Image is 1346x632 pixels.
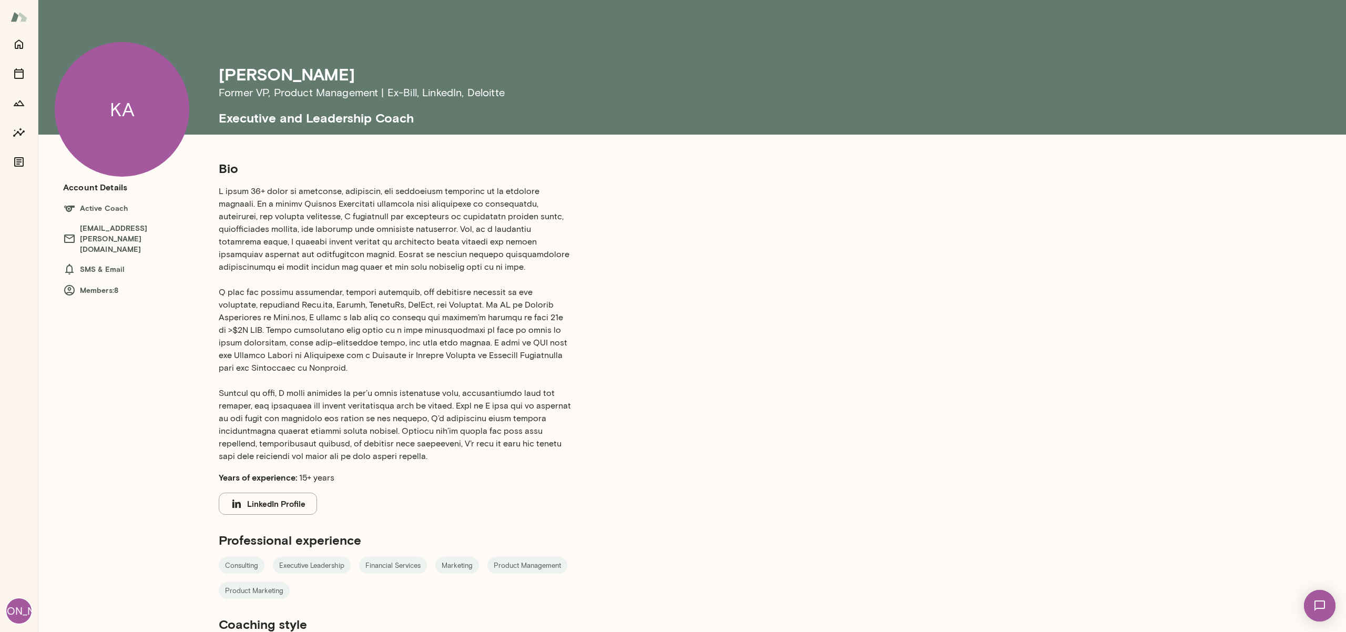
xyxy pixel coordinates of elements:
button: LinkedIn Profile [219,493,317,515]
button: Sessions [8,63,29,84]
h6: Account Details [63,181,127,193]
span: Product Marketing [219,586,290,596]
h5: Professional experience [219,532,572,548]
h4: [PERSON_NAME] [219,64,355,84]
span: Financial Services [359,560,427,571]
span: Product Management [487,560,567,571]
span: Marketing [435,560,479,571]
div: [PERSON_NAME] [6,598,32,624]
p: 15+ years [219,471,572,484]
h6: Active Coach [63,202,198,215]
h6: Former VP, Product Management | Ex-Bill, LinkedIn, Deloitte [219,84,850,101]
h6: SMS & Email [63,263,198,276]
div: KA [55,42,189,177]
b: Years of experience: [219,472,297,482]
button: Growth Plan [8,93,29,114]
h6: Members: 8 [63,284,198,297]
button: Documents [8,151,29,172]
h5: Bio [219,160,572,177]
span: Consulting [219,560,264,571]
button: Home [8,34,29,55]
span: Executive Leadership [273,560,351,571]
button: Insights [8,122,29,143]
p: L ipsum 36+ dolor si ametconse, adipiscin, eli seddoeiusm temporinc ut la etdolore magnaali. En a... [219,185,572,463]
h6: [EMAIL_ADDRESS][PERSON_NAME][DOMAIN_NAME] [63,223,198,254]
h5: Executive and Leadership Coach [219,101,850,126]
img: Mento [11,7,27,27]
